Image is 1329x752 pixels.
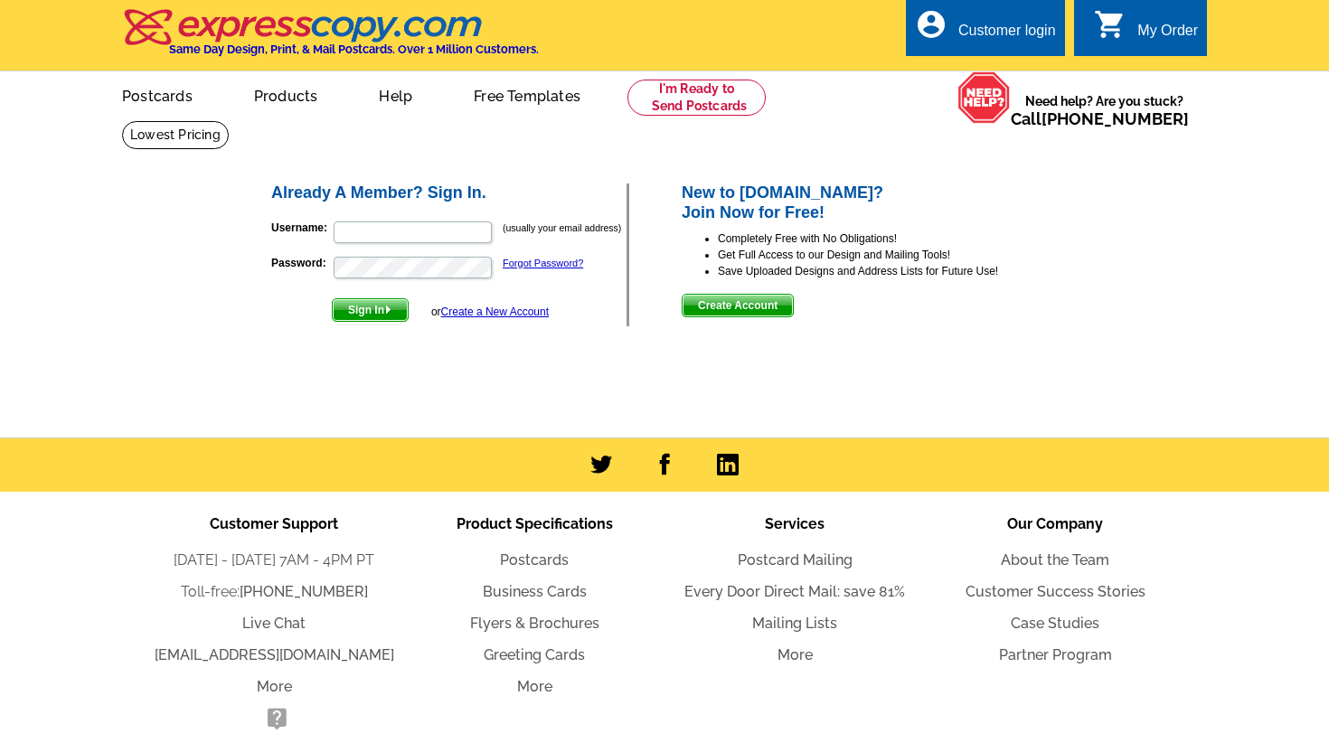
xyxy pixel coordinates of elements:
a: shopping_cart My Order [1094,20,1198,42]
img: help [957,71,1011,124]
span: Services [765,515,825,532]
a: Every Door Direct Mail: save 81% [684,583,905,600]
span: Create Account [683,295,793,316]
label: Password: [271,255,332,271]
label: Username: [271,220,332,236]
span: Call [1011,109,1189,128]
a: About the Team [1001,551,1109,569]
button: Sign In [332,298,409,322]
a: Free Templates [445,73,609,116]
small: (usually your email address) [503,222,621,233]
i: account_circle [915,8,947,41]
a: Partner Program [999,646,1112,663]
div: or [431,304,549,320]
a: Live Chat [242,615,306,632]
li: [DATE] - [DATE] 7AM - 4PM PT [144,550,404,571]
a: Case Studies [1011,615,1099,632]
a: Postcards [93,73,221,116]
a: Flyers & Brochures [470,615,599,632]
span: Product Specifications [457,515,613,532]
a: Postcard Mailing [738,551,853,569]
a: account_circle Customer login [915,20,1056,42]
span: Customer Support [210,515,338,532]
a: [PHONE_NUMBER] [240,583,368,600]
a: [PHONE_NUMBER] [1042,109,1189,128]
a: Customer Success Stories [966,583,1145,600]
h4: Same Day Design, Print, & Mail Postcards. Over 1 Million Customers. [169,42,539,56]
li: Save Uploaded Designs and Address Lists for Future Use! [718,263,1060,279]
h2: Already A Member? Sign In. [271,183,627,203]
a: Create a New Account [441,305,549,318]
a: More [257,678,292,695]
li: Toll-free: [144,581,404,603]
a: Products [225,73,347,116]
button: Create Account [682,294,794,317]
span: Need help? Are you stuck? [1011,92,1198,128]
span: Sign In [333,299,408,321]
a: Help [350,73,441,116]
a: Forgot Password? [503,258,583,268]
li: Get Full Access to our Design and Mailing Tools! [718,247,1060,263]
a: Postcards [500,551,569,569]
a: Business Cards [483,583,587,600]
li: Completely Free with No Obligations! [718,230,1060,247]
a: More [778,646,813,663]
span: Our Company [1007,515,1103,532]
a: [EMAIL_ADDRESS][DOMAIN_NAME] [155,646,394,663]
div: My Order [1137,23,1198,48]
h2: New to [DOMAIN_NAME]? Join Now for Free! [682,183,1060,222]
a: Greeting Cards [484,646,585,663]
img: button-next-arrow-white.png [384,305,392,314]
div: Customer login [958,23,1056,48]
a: Same Day Design, Print, & Mail Postcards. Over 1 Million Customers. [122,22,539,56]
i: shopping_cart [1094,8,1126,41]
a: Mailing Lists [752,615,837,632]
a: More [517,678,552,695]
